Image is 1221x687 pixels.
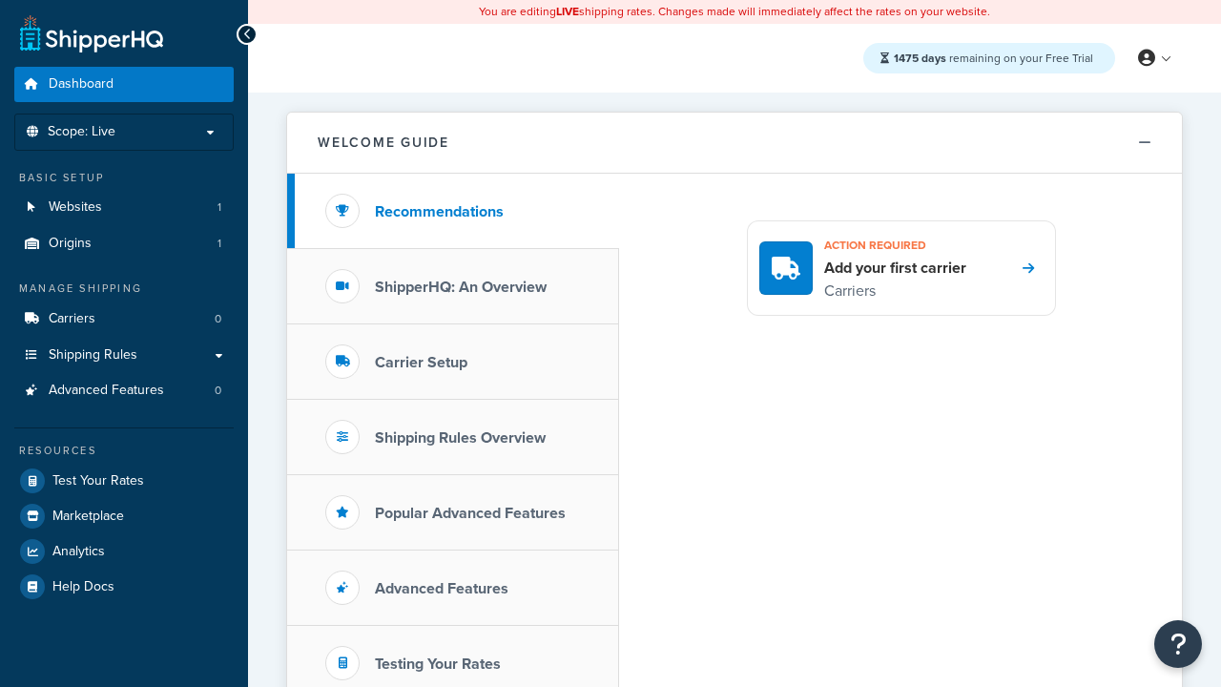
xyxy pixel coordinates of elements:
[49,76,114,93] span: Dashboard
[14,570,234,604] a: Help Docs
[14,443,234,459] div: Resources
[375,505,566,522] h3: Popular Advanced Features
[14,373,234,408] a: Advanced Features0
[52,473,144,489] span: Test Your Rates
[375,279,547,296] h3: ShipperHQ: An Overview
[49,236,92,252] span: Origins
[824,279,966,303] p: Carriers
[14,302,234,337] li: Carriers
[52,544,105,560] span: Analytics
[894,50,1093,67] span: remaining on your Free Trial
[49,311,95,327] span: Carriers
[14,67,234,102] a: Dashboard
[1154,620,1202,668] button: Open Resource Center
[215,383,221,399] span: 0
[14,464,234,498] a: Test Your Rates
[14,281,234,297] div: Manage Shipping
[375,580,508,597] h3: Advanced Features
[14,302,234,337] a: Carriers0
[375,429,546,447] h3: Shipping Rules Overview
[287,113,1182,174] button: Welcome Guide
[49,383,164,399] span: Advanced Features
[48,124,115,140] span: Scope: Live
[556,3,579,20] b: LIVE
[14,338,234,373] a: Shipping Rules
[14,373,234,408] li: Advanced Features
[894,50,946,67] strong: 1475 days
[49,347,137,364] span: Shipping Rules
[375,656,501,673] h3: Testing Your Rates
[52,509,124,525] span: Marketplace
[14,190,234,225] a: Websites1
[824,233,966,258] h3: Action required
[52,579,114,595] span: Help Docs
[217,236,221,252] span: 1
[375,203,504,220] h3: Recommendations
[318,135,449,150] h2: Welcome Guide
[14,534,234,569] a: Analytics
[14,190,234,225] li: Websites
[375,354,467,371] h3: Carrier Setup
[49,199,102,216] span: Websites
[824,258,966,279] h4: Add your first carrier
[14,226,234,261] li: Origins
[215,311,221,327] span: 0
[14,170,234,186] div: Basic Setup
[217,199,221,216] span: 1
[14,226,234,261] a: Origins1
[14,499,234,533] a: Marketplace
